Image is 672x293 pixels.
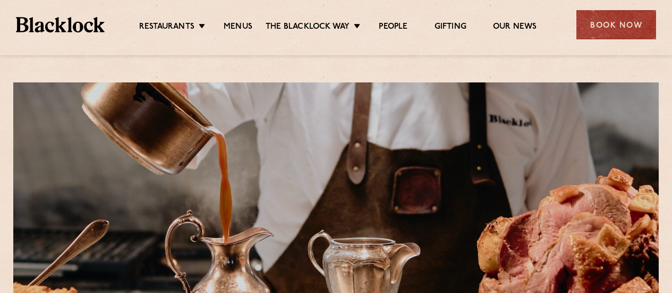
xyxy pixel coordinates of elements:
[16,17,105,32] img: BL_Textured_Logo-footer-cropped.svg
[139,22,194,34] a: Restaurants
[266,22,350,34] a: The Blacklock Way
[224,22,252,34] a: Menus
[379,22,407,34] a: People
[493,22,537,34] a: Our News
[435,22,466,34] a: Gifting
[576,10,656,39] div: Book Now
